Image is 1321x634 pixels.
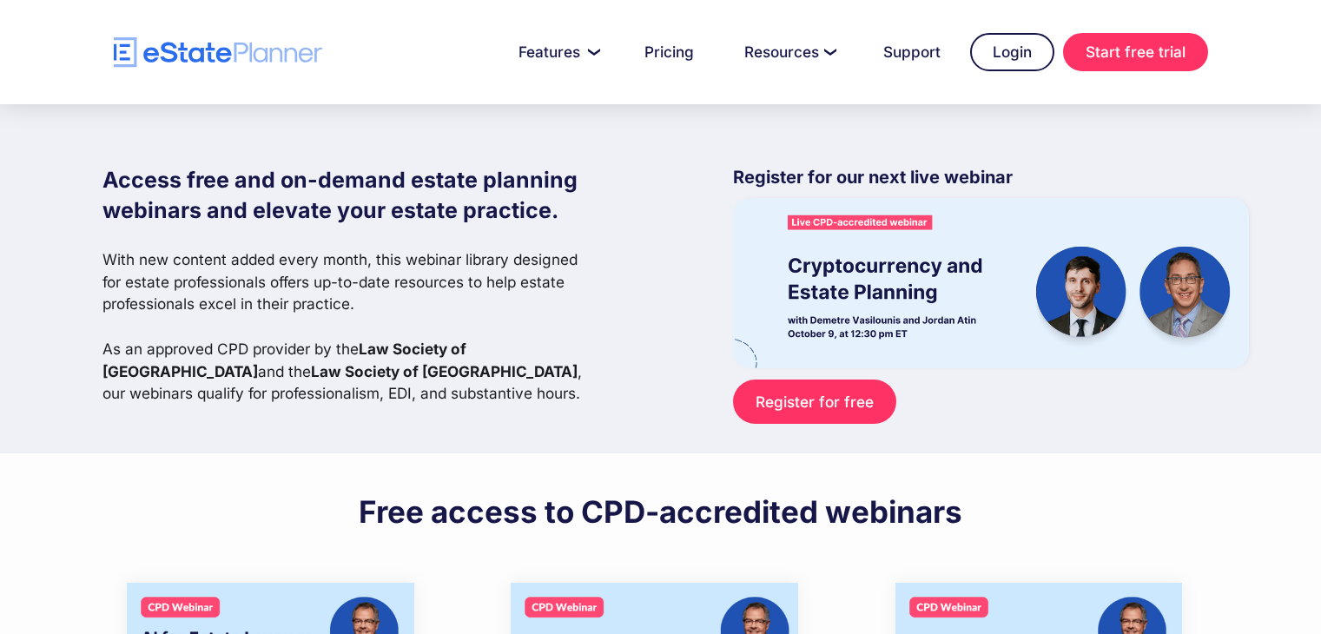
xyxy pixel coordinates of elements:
a: Features [498,35,615,69]
p: Register for our next live webinar [733,165,1249,198]
h1: Access free and on-demand estate planning webinars and elevate your estate practice. [102,165,596,226]
a: Register for free [733,380,895,424]
a: Resources [723,35,854,69]
img: eState Academy webinar [733,198,1249,367]
strong: Law Society of [GEOGRAPHIC_DATA] [311,362,578,380]
a: Login [970,33,1054,71]
a: Pricing [624,35,715,69]
h2: Free access to CPD-accredited webinars [359,492,962,531]
a: Support [862,35,961,69]
a: Start free trial [1063,33,1208,71]
a: home [114,37,322,68]
strong: Law Society of [GEOGRAPHIC_DATA] [102,340,466,380]
p: With new content added every month, this webinar library designed for estate professionals offers... [102,248,596,405]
